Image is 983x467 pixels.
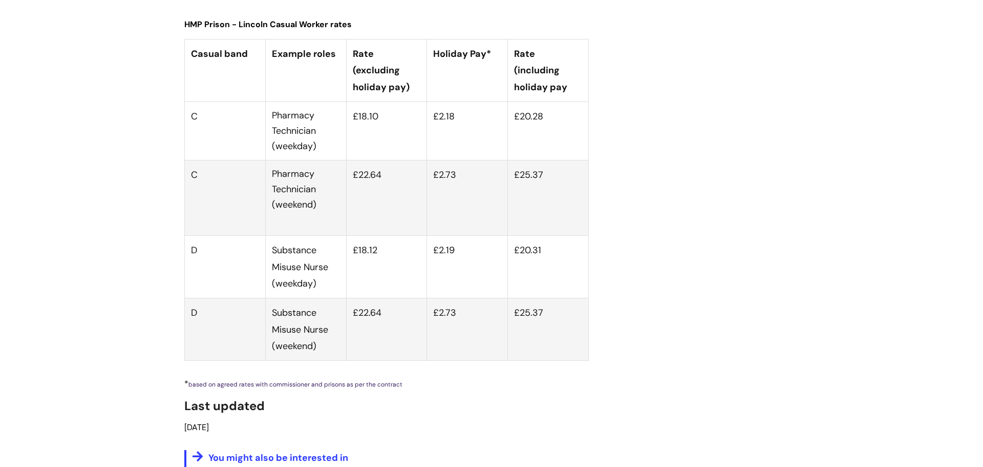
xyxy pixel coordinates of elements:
[265,39,346,101] th: Example roles
[508,236,589,298] td: £20.31
[184,422,209,433] span: [DATE]
[427,39,508,101] th: Holiday Pay*
[427,236,508,298] td: £2.19
[185,236,266,298] td: D
[427,101,508,160] td: £2.18
[185,101,266,160] td: C
[185,298,266,361] td: D
[272,108,340,154] p: Pharmacy Technician (weekday)
[185,160,266,236] td: C
[508,101,589,160] td: £20.28
[427,298,508,361] td: £2.73
[265,298,346,361] td: Substance Misuse Nurse (weekend)
[508,298,589,361] td: £25.37
[184,398,265,414] span: Last updated
[508,160,589,236] td: £25.37
[346,236,427,298] td: £18.12
[346,160,427,236] td: £22.64
[272,167,340,212] p: Pharmacy Technician (weekend)
[346,298,427,361] td: £22.64
[508,39,589,101] th: Rate (including holiday pay
[208,452,348,464] span: You might also be interested in
[346,39,427,101] th: Rate (excluding holiday pay)
[346,101,427,160] td: £18.10
[265,236,346,298] td: Substance Misuse Nurse (weekday)
[188,380,402,389] span: based on agreed rates with commissioner and prisons as per the contract
[427,160,508,236] td: £2.73
[185,39,266,101] th: Casual band
[184,19,352,30] span: HMP Prison - Lincoln Casual Worker rates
